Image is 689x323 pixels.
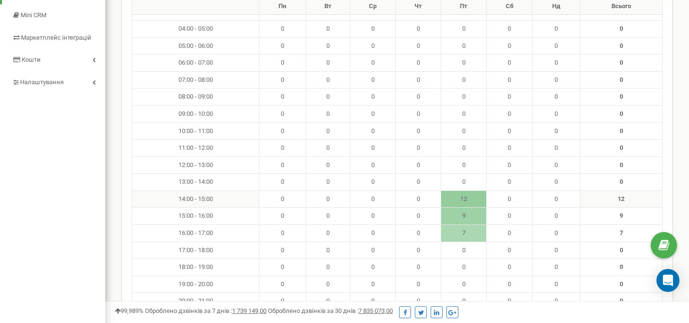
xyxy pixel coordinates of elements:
[132,71,259,89] td: 07:00 - 08:00
[132,242,259,259] td: 17:00 - 18:00
[441,55,487,72] td: 0
[487,190,532,208] td: 0
[306,293,350,310] td: 0
[350,156,396,174] td: 0
[532,89,580,106] td: 0
[306,156,350,174] td: 0
[306,37,350,55] td: 0
[350,174,396,191] td: 0
[259,190,306,208] td: 0
[20,78,64,86] span: Налаштування
[532,37,580,55] td: 0
[532,208,580,225] td: 0
[532,259,580,276] td: 0
[350,71,396,89] td: 0
[441,293,487,310] td: 0
[259,37,306,55] td: 0
[487,106,532,123] td: 0
[145,307,267,314] span: Оброблено дзвінків за 7 днів :
[350,106,396,123] td: 0
[487,123,532,140] td: 0
[532,140,580,157] td: 0
[487,174,532,191] td: 0
[396,71,441,89] td: 0
[259,293,306,310] td: 0
[532,242,580,259] td: 0
[132,190,259,208] td: 14:00 - 15:00
[259,224,306,242] td: 0
[441,106,487,123] td: 0
[441,89,487,106] td: 0
[620,280,623,288] strong: 0
[532,293,580,310] td: 0
[259,156,306,174] td: 0
[358,307,393,314] u: 7 835 073,00
[441,156,487,174] td: 0
[306,21,350,38] td: 0
[21,34,91,41] span: Маркетплейс інтеграцій
[306,259,350,276] td: 0
[620,76,623,83] strong: 0
[620,178,623,185] strong: 0
[487,276,532,293] td: 0
[487,293,532,310] td: 0
[306,123,350,140] td: 0
[396,293,441,310] td: 0
[259,276,306,293] td: 0
[396,21,441,38] td: 0
[396,224,441,242] td: 0
[532,21,580,38] td: 0
[350,276,396,293] td: 0
[306,140,350,157] td: 0
[396,37,441,55] td: 0
[306,208,350,225] td: 0
[132,37,259,55] td: 05:00 - 06:00
[396,89,441,106] td: 0
[132,293,259,310] td: 20:00 - 21:00
[259,71,306,89] td: 0
[21,11,46,19] span: Mini CRM
[620,110,623,117] strong: 0
[487,89,532,106] td: 0
[441,208,487,225] td: 9
[132,156,259,174] td: 12:00 - 13:00
[441,140,487,157] td: 0
[306,242,350,259] td: 0
[487,140,532,157] td: 0
[306,89,350,106] td: 0
[259,106,306,123] td: 0
[350,37,396,55] td: 0
[115,307,144,314] span: 99,989%
[306,71,350,89] td: 0
[620,263,623,270] strong: 0
[396,242,441,259] td: 0
[487,71,532,89] td: 0
[441,174,487,191] td: 0
[132,55,259,72] td: 06:00 - 07:00
[487,21,532,38] td: 0
[620,42,623,49] strong: 0
[350,55,396,72] td: 0
[620,25,623,32] strong: 0
[441,21,487,38] td: 0
[306,276,350,293] td: 0
[232,307,267,314] u: 1 739 149,00
[487,55,532,72] td: 0
[132,259,259,276] td: 18:00 - 19:00
[620,127,623,134] strong: 0
[132,276,259,293] td: 19:00 - 20:00
[259,242,306,259] td: 0
[132,89,259,106] td: 08:00 - 09:00
[620,297,623,304] strong: 0
[132,106,259,123] td: 09:00 - 10:00
[268,307,393,314] span: Оброблено дзвінків за 30 днів :
[396,140,441,157] td: 0
[306,224,350,242] td: 0
[487,242,532,259] td: 0
[259,140,306,157] td: 0
[132,123,259,140] td: 10:00 - 11:00
[620,93,623,100] strong: 0
[350,208,396,225] td: 0
[350,224,396,242] td: 0
[259,55,306,72] td: 0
